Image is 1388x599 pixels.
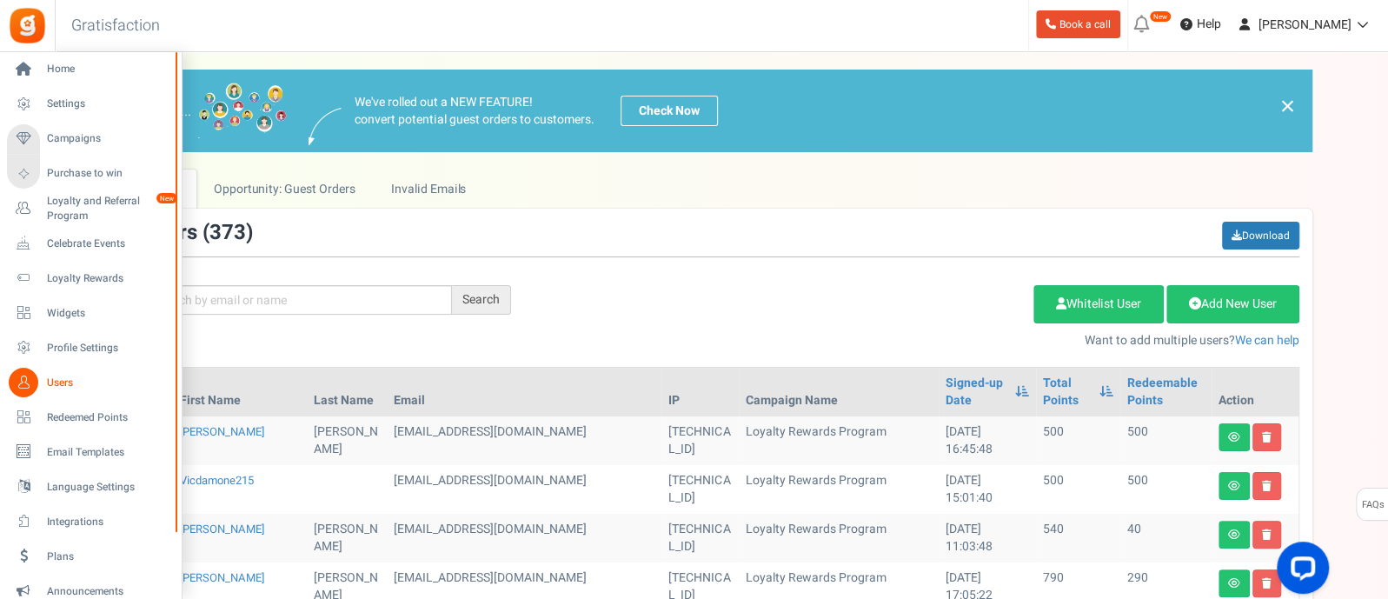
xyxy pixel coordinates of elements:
[47,236,169,251] span: Celebrate Events
[7,333,174,363] a: Profile Settings
[1036,514,1120,562] td: 540
[7,90,174,119] a: Settings
[1127,375,1205,409] a: Redeemable Points
[47,271,169,286] span: Loyalty Rewards
[180,423,264,440] a: [PERSON_NAME]
[47,376,169,390] span: Users
[661,514,739,562] td: [TECHNICAL_ID]
[1120,416,1212,465] td: 500
[47,410,169,425] span: Redeemed Points
[1192,16,1221,33] span: Help
[47,166,169,181] span: Purchase to win
[7,229,174,258] a: Celebrate Events
[47,515,169,529] span: Integrations
[307,514,388,562] td: [PERSON_NAME]
[1173,10,1228,38] a: Help
[739,416,939,465] td: Loyalty Rewards Program
[661,465,739,514] td: [TECHNICAL_ID]
[47,131,169,146] span: Campaigns
[946,375,1006,409] a: Signed-up Date
[1258,16,1351,34] span: [PERSON_NAME]
[47,445,169,460] span: Email Templates
[1228,529,1240,540] i: View details
[7,472,174,502] a: Language Settings
[1036,416,1120,465] td: 500
[1235,331,1299,349] a: We can help
[452,285,511,315] div: Search
[1222,222,1299,250] a: Download
[47,549,169,564] span: Plans
[621,96,718,126] a: Check Now
[939,514,1036,562] td: [DATE] 11:03:48
[387,465,661,514] td: customer
[7,368,174,397] a: Users
[661,416,739,465] td: [TECHNICAL_ID]
[7,403,174,432] a: Redeemed Points
[173,368,307,416] th: First Name
[196,170,373,209] a: Opportunity: Guest Orders
[7,124,174,154] a: Campaigns
[661,368,739,416] th: IP
[47,62,169,77] span: Home
[355,94,594,129] p: We've rolled out a NEW FEATURE! convert potential guest orders to customers.
[1212,368,1298,416] th: Action
[52,9,179,43] h3: Gratisfaction
[307,416,388,465] td: [PERSON_NAME]
[47,341,169,356] span: Profile Settings
[1120,514,1212,562] td: 40
[156,192,178,204] em: New
[209,217,246,248] span: 373
[143,222,253,244] h3: Users ( )
[8,6,47,45] img: Gratisfaction
[1228,578,1240,589] i: View details
[1149,10,1172,23] em: New
[7,194,174,223] a: Loyalty and Referral Program New
[1361,489,1385,522] span: FAQs
[143,83,287,139] img: images
[387,416,661,465] td: customer
[47,97,169,111] span: Settings
[47,584,169,599] span: Announcements
[387,368,661,416] th: Email
[180,569,264,586] a: [PERSON_NAME]
[1262,481,1272,491] i: Delete user
[1033,285,1164,323] a: Whitelist User
[1262,578,1272,589] i: Delete user
[387,514,661,562] td: customer
[1036,465,1120,514] td: 500
[739,368,939,416] th: Campaign Name
[1262,432,1272,443] i: Delete user
[7,159,174,189] a: Purchase to win
[939,465,1036,514] td: [DATE] 15:01:40
[309,108,342,145] img: images
[47,194,174,223] span: Loyalty and Referral Program
[180,521,264,537] a: [PERSON_NAME]
[1228,432,1240,443] i: View details
[739,514,939,562] td: Loyalty Rewards Program
[307,368,388,416] th: Last Name
[939,416,1036,465] td: [DATE] 16:45:48
[1279,96,1295,116] a: ×
[180,472,254,489] a: vicdamone215
[47,306,169,321] span: Widgets
[1043,375,1091,409] a: Total Points
[7,437,174,467] a: Email Templates
[7,55,174,84] a: Home
[7,507,174,536] a: Integrations
[1228,481,1240,491] i: View details
[374,170,484,209] a: Invalid Emails
[1166,285,1299,323] a: Add New User
[1036,10,1120,38] a: Book a call
[739,465,939,514] td: Loyalty Rewards Program
[7,298,174,328] a: Widgets
[7,542,174,571] a: Plans
[47,480,169,495] span: Language Settings
[537,332,1299,349] p: Want to add multiple users?
[1262,529,1272,540] i: Delete user
[143,285,452,315] input: Search by email or name
[1120,465,1212,514] td: 500
[7,263,174,293] a: Loyalty Rewards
